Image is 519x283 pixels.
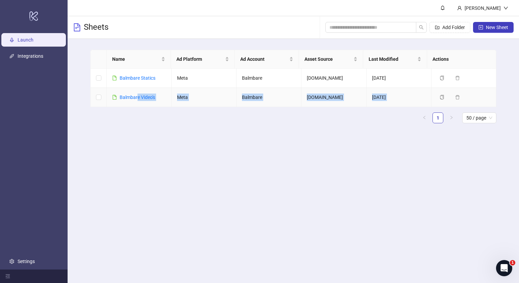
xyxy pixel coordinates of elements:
[171,50,235,69] th: Ad Platform
[457,6,462,10] span: user
[363,50,427,69] th: Last Modified
[433,113,443,123] a: 1
[240,55,288,63] span: Ad Account
[112,95,117,100] span: file
[237,88,301,107] td: Balmbare
[462,4,503,12] div: [PERSON_NAME]
[172,69,237,88] td: Meta
[304,55,352,63] span: Asset Source
[503,6,508,10] span: down
[18,53,43,59] a: Integrations
[473,22,514,33] button: New Sheet
[455,76,460,80] span: delete
[120,95,155,100] a: Balmbare Video's
[18,259,35,264] a: Settings
[299,50,363,69] th: Asset Source
[301,69,366,88] td: [DOMAIN_NAME]
[510,260,515,265] span: 1
[419,25,424,30] span: search
[422,115,426,120] span: left
[18,37,33,43] a: Launch
[176,55,224,63] span: Ad Platform
[107,50,171,69] th: Name
[419,112,430,123] li: Previous Page
[446,112,457,123] button: right
[172,88,237,107] td: Meta
[73,23,81,31] span: file-text
[440,5,445,10] span: bell
[462,112,496,123] div: Page Size
[427,50,491,69] th: Actions
[429,22,470,33] button: Add Folder
[369,55,416,63] span: Last Modified
[449,115,453,120] span: right
[486,25,508,30] span: New Sheet
[367,88,431,107] td: [DATE]
[446,112,457,123] li: Next Page
[112,76,117,80] span: file
[455,95,460,100] span: delete
[120,75,155,81] a: Balmbare Statics
[419,112,430,123] button: left
[432,112,443,123] li: 1
[466,113,492,123] span: 50 / page
[440,76,444,80] span: copy
[112,55,160,63] span: Name
[301,88,366,107] td: [DOMAIN_NAME]
[235,50,299,69] th: Ad Account
[478,25,483,30] span: plus-square
[435,25,440,30] span: folder-add
[237,69,301,88] td: Balmbare
[442,25,465,30] span: Add Folder
[440,95,444,100] span: copy
[84,22,108,33] h3: Sheets
[367,69,431,88] td: [DATE]
[5,274,10,279] span: menu-fold
[496,260,512,276] iframe: Intercom live chat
